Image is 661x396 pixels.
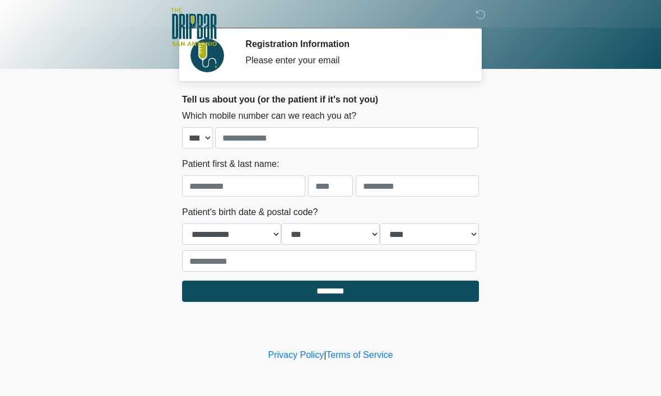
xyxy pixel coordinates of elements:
img: The DRIPBaR - San Antonio Fossil Creek Logo [171,8,217,48]
a: | [324,351,326,360]
label: Patient's birth date & postal code? [182,206,318,220]
label: Patient first & last name: [182,158,279,171]
label: Which mobile number can we reach you at? [182,110,356,123]
img: Agent Avatar [190,39,224,73]
h2: Tell us about you (or the patient if it's not you) [182,95,479,105]
a: Terms of Service [326,351,393,360]
div: Please enter your email [245,54,462,68]
a: Privacy Policy [268,351,324,360]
